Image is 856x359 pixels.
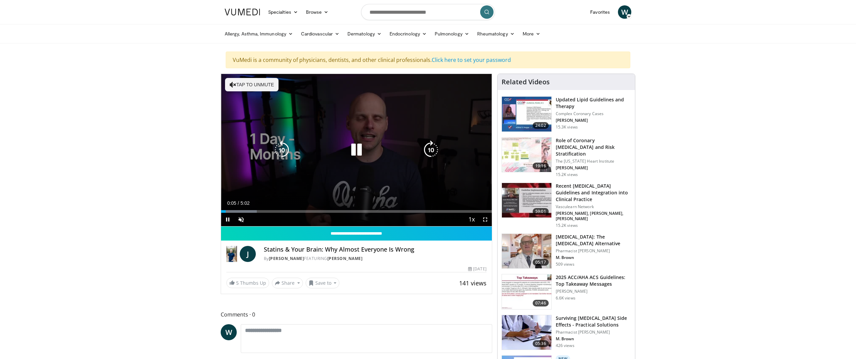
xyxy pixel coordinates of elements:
a: Browse [302,5,333,19]
img: ce9609b9-a9bf-4b08-84dd-8eeb8ab29fc6.150x105_q85_crop-smart_upscale.jpg [502,234,551,269]
h3: 2025 ACC/AHA ACS Guidelines: Top Takeaway Messages [556,274,631,287]
a: Dermatology [343,27,386,40]
a: 19:16 Role of Coronary [MEDICAL_DATA] and Risk Stratification The [US_STATE] Heart Institute [PER... [502,137,631,177]
p: 15.2K views [556,223,578,228]
a: Pulmonology [431,27,473,40]
p: Pharmacist [PERSON_NAME] [556,248,631,254]
p: Vasculearn Network [556,204,631,209]
a: 5 Thumbs Up [226,278,269,288]
a: More [519,27,544,40]
p: [PERSON_NAME], [PERSON_NAME], [PERSON_NAME] [556,211,631,221]
h4: Statins & Your Brain: Why Almost Everyone Is Wrong [264,246,487,253]
h3: Updated Lipid Guidelines and Therapy [556,96,631,110]
button: Tap to unmute [225,78,279,91]
a: 59:01 Recent [MEDICAL_DATA] Guidelines and Integration into Clinical Practice Vasculearn Network ... [502,183,631,228]
p: 15.3K views [556,124,578,130]
p: The [US_STATE] Heart Institute [556,159,631,164]
button: Share [272,278,303,288]
p: [PERSON_NAME] [556,165,631,171]
span: 5:02 [240,200,249,206]
a: Endocrinology [386,27,431,40]
div: By FEATURING [264,256,487,262]
p: M. Brown [556,336,631,342]
a: 05:17 [MEDICAL_DATA]: The [MEDICAL_DATA] Alternative Pharmacist [PERSON_NAME] M. Brown 509 views [502,234,631,269]
div: VuMedi is a community of physicians, dentists, and other clinical professionals. [226,52,630,68]
span: 59:01 [533,208,549,215]
button: Save to [306,278,340,288]
a: 07:46 2025 ACC/AHA ACS Guidelines: Top Takeaway Messages [PERSON_NAME] 6.6K views [502,274,631,309]
a: [PERSON_NAME] [327,256,363,261]
img: 1efa8c99-7b8a-4ab5-a569-1c219ae7bd2c.150x105_q85_crop-smart_upscale.jpg [502,138,551,172]
span: 05:17 [533,259,549,266]
h3: Recent [MEDICAL_DATA] Guidelines and Integration into Clinical Practice [556,183,631,203]
span: / [238,200,239,206]
a: 24:02 Updated Lipid Guidelines and Therapy Complex Coronary Cases [PERSON_NAME] 15.3K views [502,96,631,132]
a: Cardiovascular [297,27,343,40]
span: 05:36 [533,340,549,347]
img: 77f671eb-9394-4acc-bc78-a9f077f94e00.150x105_q85_crop-smart_upscale.jpg [502,97,551,131]
img: VuMedi Logo [225,9,260,15]
span: 141 views [459,279,487,287]
h3: Surviving [MEDICAL_DATA] Side Effects - Practical Solutions [556,315,631,328]
span: 0:05 [227,200,236,206]
a: [PERSON_NAME] [269,256,304,261]
span: 19:16 [533,163,549,169]
a: Allergy, Asthma, Immunology [221,27,297,40]
img: 87825f19-cf4c-4b91-bba1-ce218758c6bb.150x105_q85_crop-smart_upscale.jpg [502,183,551,218]
a: Rheumatology [473,27,519,40]
a: Click here to set your password [432,56,511,64]
p: [PERSON_NAME] [556,289,631,294]
a: J [240,246,256,262]
video-js: Video Player [221,74,492,227]
a: Favorites [586,5,614,19]
button: Fullscreen [478,213,492,226]
h3: Role of Coronary [MEDICAL_DATA] and Risk Stratification [556,137,631,157]
input: Search topics, interventions [361,4,495,20]
p: 509 views [556,262,574,267]
p: Complex Coronary Cases [556,111,631,116]
img: Dr. Jordan Rennicke [226,246,237,262]
p: Pharmacist [PERSON_NAME] [556,330,631,335]
p: 6.6K views [556,295,575,301]
span: 07:46 [533,300,549,306]
p: 15.2K views [556,172,578,177]
button: Playback Rate [465,213,478,226]
span: 24:02 [533,122,549,129]
span: Comments 0 [221,310,492,319]
img: 1778299e-4205-438f-a27e-806da4d55abe.150x105_q85_crop-smart_upscale.jpg [502,315,551,350]
h3: [MEDICAL_DATA]: The [MEDICAL_DATA] Alternative [556,234,631,247]
p: [PERSON_NAME] [556,118,631,123]
div: [DATE] [468,266,486,272]
h4: Related Videos [502,78,550,86]
img: 369ac253-1227-4c00-b4e1-6e957fd240a8.150x105_q85_crop-smart_upscale.jpg [502,274,551,309]
a: 05:36 Surviving [MEDICAL_DATA] Side Effects - Practical Solutions Pharmacist [PERSON_NAME] M. Bro... [502,315,631,350]
a: W [221,324,237,340]
span: 5 [236,280,239,286]
p: 426 views [556,343,574,348]
button: Unmute [234,213,248,226]
button: Pause [221,213,234,226]
p: M. Brown [556,255,631,260]
a: W [618,5,631,19]
a: Specialties [264,5,302,19]
div: Progress Bar [221,210,492,213]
